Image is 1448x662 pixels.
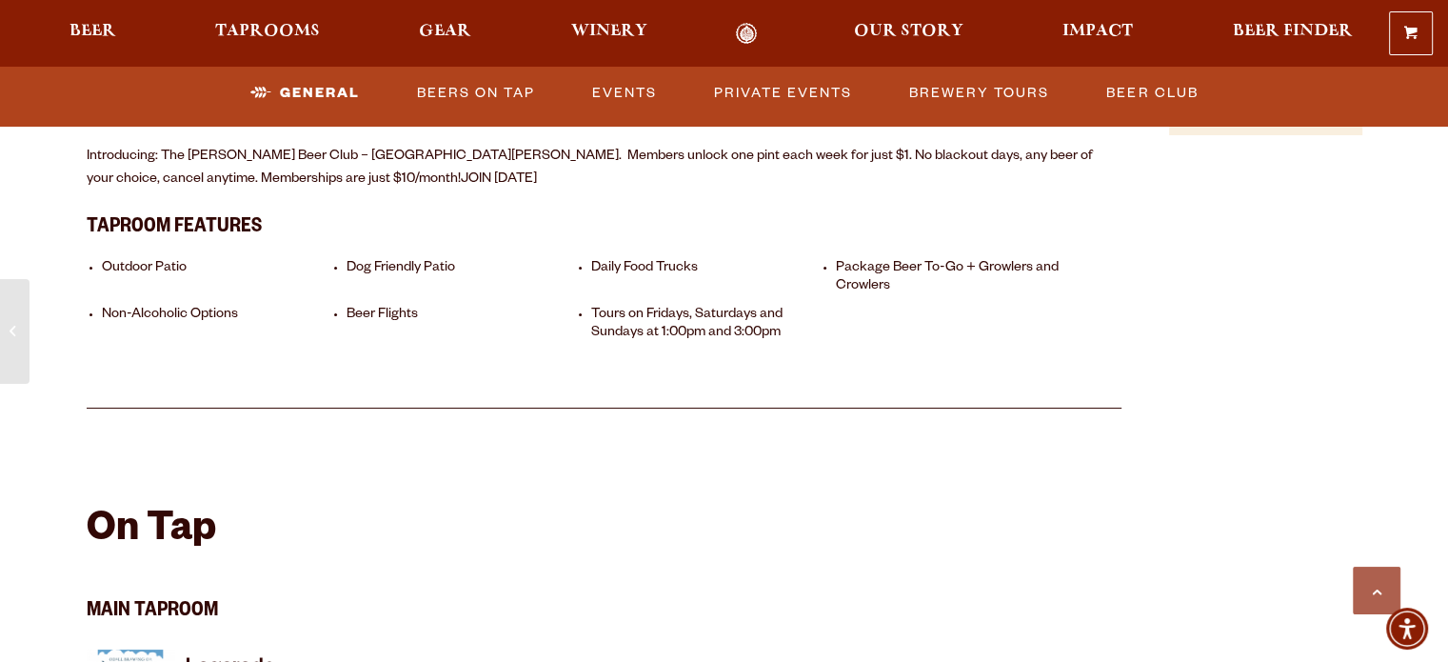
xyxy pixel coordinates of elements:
li: Dog Friendly Patio [347,260,582,296]
a: Beer [57,23,129,45]
li: Tours on Fridays, Saturdays and Sundays at 1:00pm and 3:00pm [591,307,826,343]
li: Outdoor Patio [102,260,337,296]
a: Taprooms [203,23,332,45]
li: Package Beer To-Go + Growlers and Crowlers [836,260,1071,296]
span: Our Story [854,24,963,39]
a: Odell Home [711,23,783,45]
a: General [243,71,367,115]
a: JOIN [DATE] [461,172,537,188]
a: Beer Club [1099,71,1205,115]
a: Beer Finder [1220,23,1364,45]
li: Beer Flights [347,307,582,343]
h2: On Tap [87,510,216,555]
li: Non-Alcoholic Options [102,307,337,343]
span: Beer Finder [1232,24,1352,39]
span: Beer [69,24,116,39]
h3: Taproom Features [87,205,1122,245]
p: Introducing: The [PERSON_NAME] Beer Club – [GEOGRAPHIC_DATA][PERSON_NAME]. Members unlock one pin... [87,146,1122,191]
a: Impact [1050,23,1145,45]
a: Brewery Tours [902,71,1057,115]
a: Scroll to top [1353,567,1400,614]
a: Gear [407,23,484,45]
span: Gear [419,24,471,39]
a: Beers on Tap [409,71,543,115]
a: Our Story [842,23,976,45]
span: Impact [1062,24,1133,39]
div: Accessibility Menu [1386,608,1428,650]
h3: Main Taproom [87,574,1122,629]
span: Taprooms [215,24,320,39]
li: Daily Food Trucks [591,260,826,296]
a: Private Events [706,71,860,115]
a: Events [585,71,664,115]
a: Winery [559,23,660,45]
span: Winery [571,24,647,39]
